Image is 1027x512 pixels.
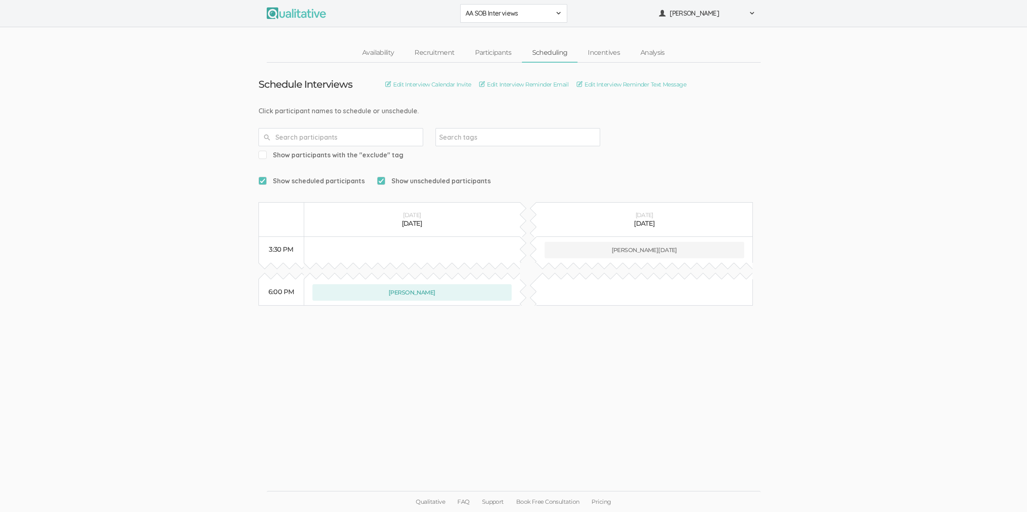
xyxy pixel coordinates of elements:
iframe: Chat Widget [986,472,1027,512]
a: Scheduling [522,44,578,62]
span: Show unscheduled participants [377,176,491,186]
a: Pricing [585,491,617,512]
a: Participants [465,44,522,62]
div: [DATE] [545,211,744,219]
a: Edit Interview Reminder Text Message [577,80,686,89]
a: Incentives [578,44,630,62]
button: AA SOB Interviews [460,4,567,23]
div: 6:00 PM [267,288,296,297]
input: Search participants [258,128,423,146]
div: Click participant names to schedule or unschedule. [258,106,769,116]
div: [DATE] [312,211,512,219]
input: Search tags [439,132,491,143]
span: Show scheduled participants [258,176,365,186]
span: [PERSON_NAME] [670,9,744,18]
div: 3:30 PM [267,245,296,255]
span: Show participants with the "exclude" tag [258,150,403,160]
button: [PERSON_NAME] [654,4,761,23]
a: Qualitative [410,491,451,512]
a: Edit Interview Reminder Email [479,80,568,89]
span: AA SOB Interviews [466,9,551,18]
div: [DATE] [545,219,744,229]
h3: Schedule Interviews [258,79,353,90]
a: Analysis [630,44,675,62]
a: Recruitment [404,44,465,62]
a: Edit Interview Calendar Invite [385,80,471,89]
button: [PERSON_NAME] [312,284,512,301]
a: Support [476,491,510,512]
button: [PERSON_NAME][DATE] [545,242,744,258]
a: FAQ [451,491,475,512]
a: Book Free Consultation [510,491,586,512]
a: Availability [352,44,404,62]
div: [DATE] [312,219,512,229]
img: Qualitative [267,7,326,19]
